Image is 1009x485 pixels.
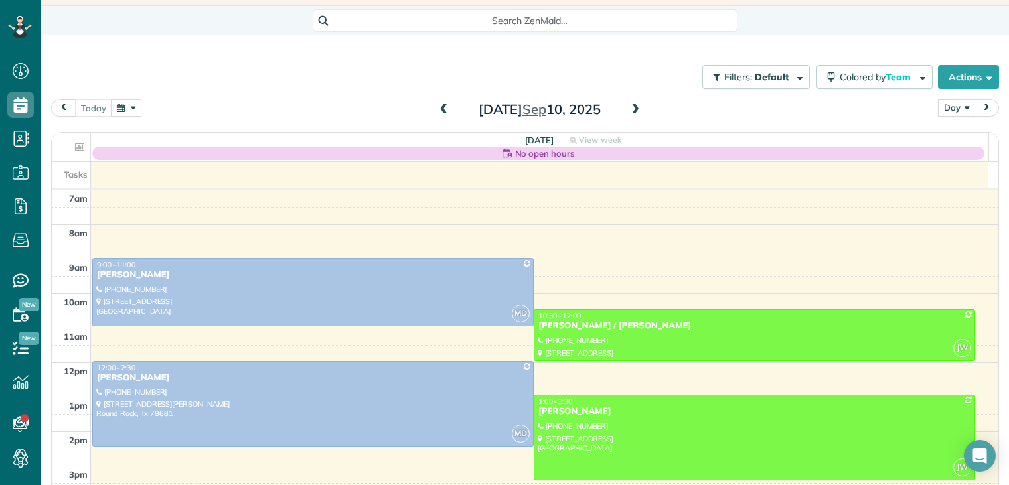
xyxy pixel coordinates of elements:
button: Day [938,99,975,117]
button: Colored byTeam [816,65,933,89]
button: Filters: Default [702,65,810,89]
span: 1pm [69,400,88,411]
span: Tasks [64,169,88,180]
span: JW [953,339,971,357]
button: prev [51,99,76,117]
span: 9:00 - 11:00 [97,260,135,269]
span: 8am [69,228,88,238]
span: New [19,332,39,345]
span: Default [755,71,790,83]
a: Filters: Default [696,65,810,89]
span: 10am [64,297,88,307]
span: View week [579,135,621,145]
button: next [974,99,999,117]
div: Open Intercom Messenger [964,440,996,472]
span: Filters: [724,71,752,83]
div: [PERSON_NAME] [538,406,971,417]
span: Team [886,71,913,83]
span: Colored by [840,71,915,83]
span: 2pm [69,435,88,445]
div: [PERSON_NAME] / [PERSON_NAME] [538,320,971,332]
h2: [DATE] 10, 2025 [457,102,623,117]
span: 12pm [64,366,88,376]
span: 3pm [69,469,88,480]
span: [DATE] [525,135,554,145]
span: JW [953,458,971,476]
button: Actions [938,65,999,89]
div: [PERSON_NAME] [96,372,530,383]
span: MD [512,305,530,322]
span: New [19,298,39,311]
span: No open hours [515,147,575,160]
div: [PERSON_NAME] [96,269,530,281]
span: 11am [64,331,88,342]
span: Sep [522,101,546,117]
span: 12:00 - 2:30 [97,363,135,372]
span: 7am [69,193,88,204]
span: 9am [69,262,88,273]
span: 10:30 - 12:00 [538,311,582,320]
button: today [75,99,112,117]
span: 1:00 - 3:30 [538,397,573,406]
span: MD [512,425,530,443]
